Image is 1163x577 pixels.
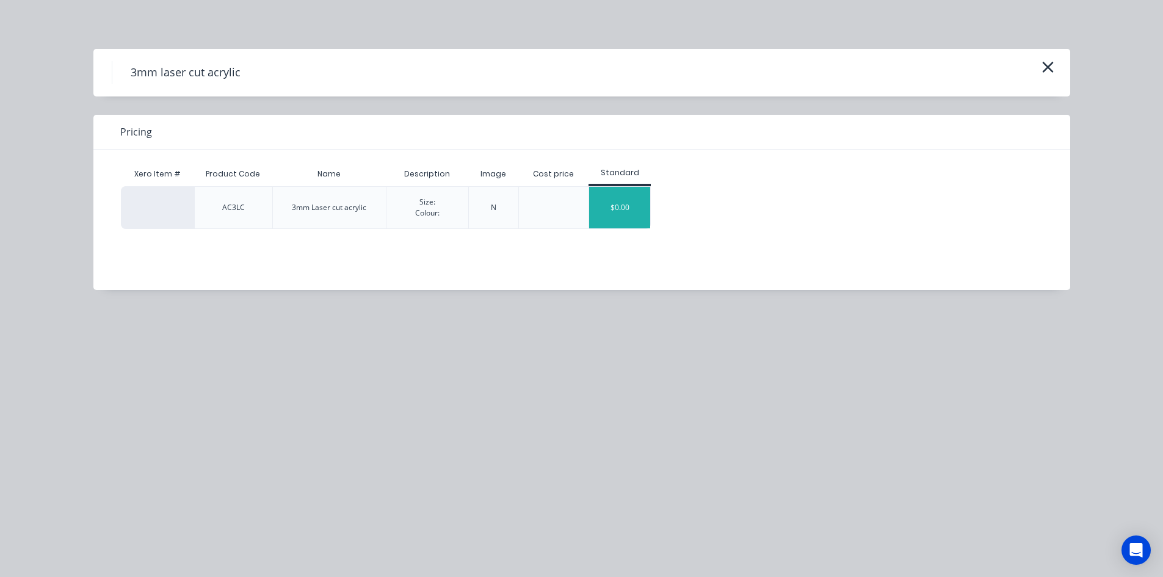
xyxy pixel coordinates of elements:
[1121,535,1151,565] div: Open Intercom Messenger
[112,61,259,84] h4: 3mm laser cut acrylic
[394,159,460,189] div: Description
[415,197,440,219] div: Size: Colour:
[120,125,152,139] span: Pricing
[589,187,650,228] div: $0.00
[523,159,584,189] div: Cost price
[471,159,516,189] div: Image
[121,162,194,186] div: Xero Item #
[308,159,350,189] div: Name
[222,202,245,213] div: AC3LC
[589,167,651,178] div: Standard
[196,159,270,189] div: Product Code
[292,202,366,213] div: 3mm Laser cut acrylic
[491,202,496,213] div: N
